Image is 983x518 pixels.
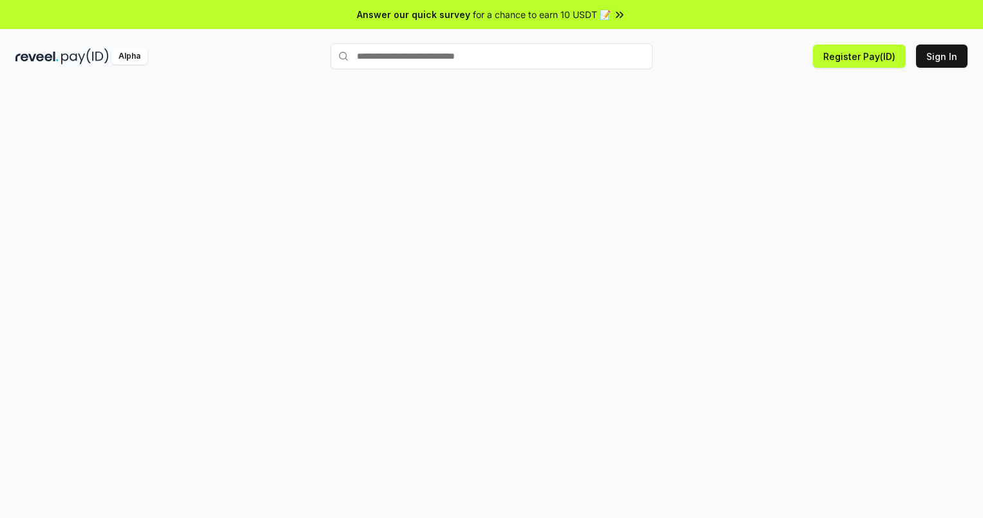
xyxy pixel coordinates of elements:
[473,8,611,21] span: for a chance to earn 10 USDT 📝
[916,45,968,68] button: Sign In
[61,48,109,65] img: pay_id
[111,48,148,65] div: Alpha
[15,48,59,65] img: reveel_dark
[813,45,906,68] button: Register Pay(ID)
[357,8,470,21] span: Answer our quick survey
